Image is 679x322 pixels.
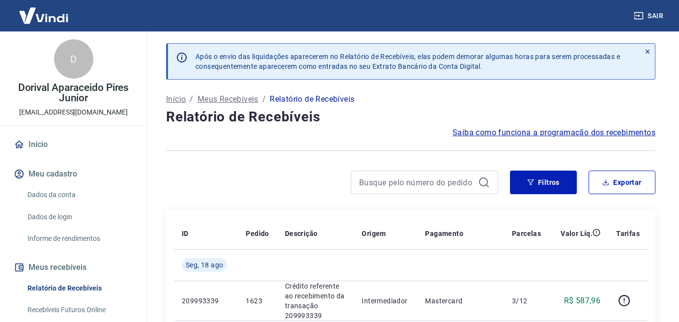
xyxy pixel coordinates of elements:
div: D [54,39,93,79]
p: Tarifas [616,229,640,238]
button: Filtros [510,171,577,194]
p: Crédito referente ao recebimento da transação 209993339 [285,281,346,321]
p: / [262,93,266,105]
a: Saiba como funciona a programação dos recebimentos [453,127,655,139]
p: [EMAIL_ADDRESS][DOMAIN_NAME] [19,107,128,117]
p: Dorival Aparaceido Pires Junior [8,83,139,103]
p: Mastercard [425,296,496,306]
a: Início [166,93,186,105]
p: 209993339 [182,296,230,306]
button: Meus recebíveis [12,257,135,278]
p: Parcelas [512,229,541,238]
span: Seg, 18 ago [186,260,223,270]
p: 3/12 [512,296,541,306]
a: Meus Recebíveis [198,93,258,105]
h4: Relatório de Recebíveis [166,107,655,127]
p: Valor Líq. [561,229,593,238]
a: Dados da conta [24,185,135,205]
p: Após o envio das liquidações aparecerem no Relatório de Recebíveis, elas podem demorar algumas ho... [196,52,620,71]
a: Início [12,134,135,155]
a: Dados de login [24,207,135,227]
p: Relatório de Recebíveis [270,93,354,105]
p: / [190,93,193,105]
p: Pagamento [425,229,463,238]
p: Descrição [285,229,318,238]
p: Intermediador [362,296,409,306]
button: Sair [632,7,667,25]
p: 1623 [246,296,269,306]
button: Meu cadastro [12,163,135,185]
a: Relatório de Recebíveis [24,278,135,298]
p: Origem [362,229,386,238]
img: Vindi [12,0,76,30]
button: Exportar [589,171,655,194]
p: ID [182,229,189,238]
input: Busque pelo número do pedido [359,175,474,190]
p: R$ 587,96 [564,295,601,307]
a: Informe de rendimentos [24,229,135,249]
a: Recebíveis Futuros Online [24,300,135,320]
p: Pedido [246,229,269,238]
